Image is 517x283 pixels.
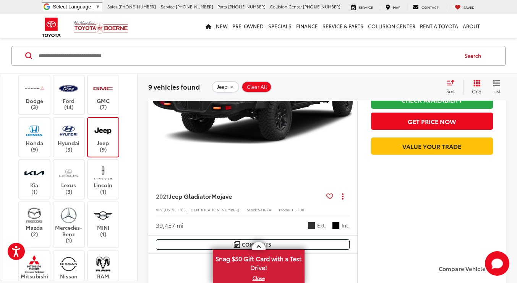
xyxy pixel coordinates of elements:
img: Vic Vaughan Toyota of Boerne in Boerne, TX) [24,206,45,224]
label: MINI (1) [88,206,119,237]
a: Finance [294,14,320,38]
span: Ext. [317,222,326,229]
img: Toyota [37,15,66,40]
span: [PHONE_NUMBER] [303,3,340,10]
span: Int. [342,222,350,229]
a: Pre-Owned [230,14,266,38]
label: Lincoln (1) [88,164,119,195]
span: Sales [107,3,117,10]
input: Search by Make, Model, or Keyword [38,47,457,65]
img: Vic Vaughan Toyota of Boerne in Boerne, TX) [92,122,113,140]
img: Vic Vaughan Toyota of Boerne in Boerne, TX) [92,206,113,224]
span: Parts [217,3,227,10]
svg: Start Chat [485,251,509,276]
span: [PHONE_NUMBER] [118,3,156,10]
img: Vic Vaughan Toyota of Boerne in Boerne, TX) [58,122,79,140]
span: Saved [464,5,475,10]
a: Select Language​ [53,4,100,10]
span: Select Language [53,4,91,10]
label: Mazda (2) [19,206,50,237]
a: Collision Center [366,14,418,38]
img: Vic Vaughan Toyota of Boerne in Boerne, TX) [58,164,79,182]
span: Clear All [247,84,267,90]
a: Service [345,4,379,10]
span: 2021 [156,191,169,200]
span: [PHONE_NUMBER] [176,3,213,10]
a: Value Your Trade [371,137,493,155]
a: Specials [266,14,294,38]
label: Ford (14) [53,79,84,110]
button: Clear All [241,81,272,93]
label: Dodge (3) [19,79,50,110]
button: Comments [156,239,350,250]
span: Black [332,222,340,229]
img: Vic Vaughan Toyota of Boerne in Boerne, TX) [24,79,45,97]
label: Jeep (9) [88,122,119,153]
img: Vic Vaughan Toyota of Boerne in Boerne, TX) [92,79,113,97]
span: Model: [279,207,292,213]
img: Vic Vaughan Toyota of Boerne in Boerne, TX) [24,164,45,182]
button: remove Jeep [212,81,239,93]
button: Actions [336,189,350,203]
span: dropdown dots [342,193,344,199]
img: Vic Vaughan Toyota of Boerne in Boerne, TX) [24,255,45,273]
img: Vic Vaughan Toyota of Boerne in Boerne, TX) [92,164,113,182]
button: Grid View [463,79,487,95]
a: Contact [407,4,444,10]
img: Vic Vaughan Toyota of Boerne in Boerne, TX) [58,79,79,97]
label: Kia (1) [19,164,50,195]
label: GMC (7) [88,79,119,110]
span: Comments [242,241,271,248]
a: Service & Parts: Opens in a new tab [320,14,366,38]
span: Service [359,5,373,10]
a: Home [203,14,214,38]
div: 39,457 mi [156,221,183,230]
label: Compare Vehicle [439,265,499,273]
button: Toggle Chat Window [485,251,509,276]
img: Vic Vaughan Toyota of Boerne in Boerne, TX) [58,206,79,224]
a: Rent a Toyota [418,14,460,38]
label: Lexus (3) [53,164,84,195]
button: Search [457,46,492,65]
a: 2021Jeep GladiatorMojave [156,192,323,200]
a: My Saved Vehicles [449,4,480,10]
span: Service [161,3,175,10]
button: List View [487,79,506,95]
a: Map [380,4,406,10]
span: Mojave [211,191,232,200]
span: VIN: [156,207,164,213]
span: Contact [421,5,439,10]
button: Get Price Now [371,113,493,130]
img: Vic Vaughan Toyota of Boerne in Boerne, TX) [58,255,79,273]
a: About [460,14,482,38]
label: Mercedes-Benz (1) [53,206,84,244]
span: 54167A [258,207,271,213]
label: Honda (9) [19,122,50,153]
span: Snag $50 Gift Card with a Test Drive! [214,250,304,274]
label: Hyundai (3) [53,122,84,153]
span: Sting-Gray Clearcoat [308,222,315,229]
span: [US_VEHICLE_IDENTIFICATION_NUMBER] [164,207,239,213]
span: Sort [446,88,455,94]
span: Map [393,5,400,10]
img: Vic Vaughan Toyota of Boerne [74,21,128,34]
a: New [214,14,230,38]
span: Jeep [217,84,227,90]
span: Grid [472,88,481,95]
span: ▼ [95,4,100,10]
img: Comments [234,241,240,248]
span: 9 vehicles found [148,82,200,91]
span: Collision Center [270,3,302,10]
span: Stock: [247,207,258,213]
button: Select sort value [442,79,463,95]
span: JTJH98 [292,207,304,213]
span: [PHONE_NUMBER] [228,3,266,10]
span: Jeep Gladiator [169,191,211,200]
img: Vic Vaughan Toyota of Boerne in Boerne, TX) [92,255,113,273]
img: Vic Vaughan Toyota of Boerne in Boerne, TX) [24,122,45,140]
span: List [493,88,501,94]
